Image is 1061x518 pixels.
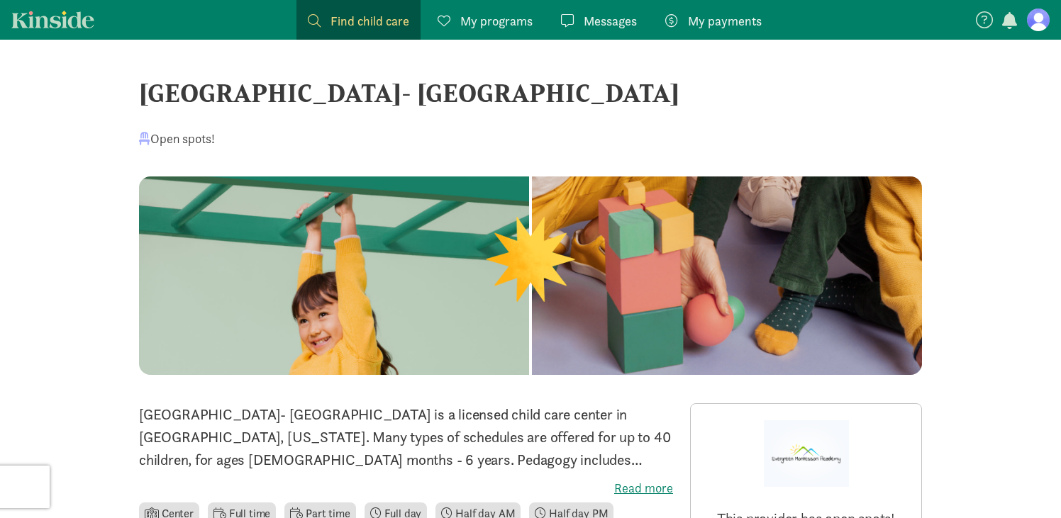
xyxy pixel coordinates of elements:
span: Messages [584,11,637,30]
div: Open spots! [139,129,215,148]
p: [GEOGRAPHIC_DATA]- [GEOGRAPHIC_DATA] is a licensed child care center in [GEOGRAPHIC_DATA], [US_ST... [139,403,673,471]
div: [GEOGRAPHIC_DATA]- [GEOGRAPHIC_DATA] [139,74,922,112]
img: Provider logo [764,415,849,492]
span: Find child care [330,11,409,30]
span: My programs [460,11,533,30]
label: Read more [139,480,673,497]
a: Kinside [11,11,94,28]
span: My payments [688,11,762,30]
